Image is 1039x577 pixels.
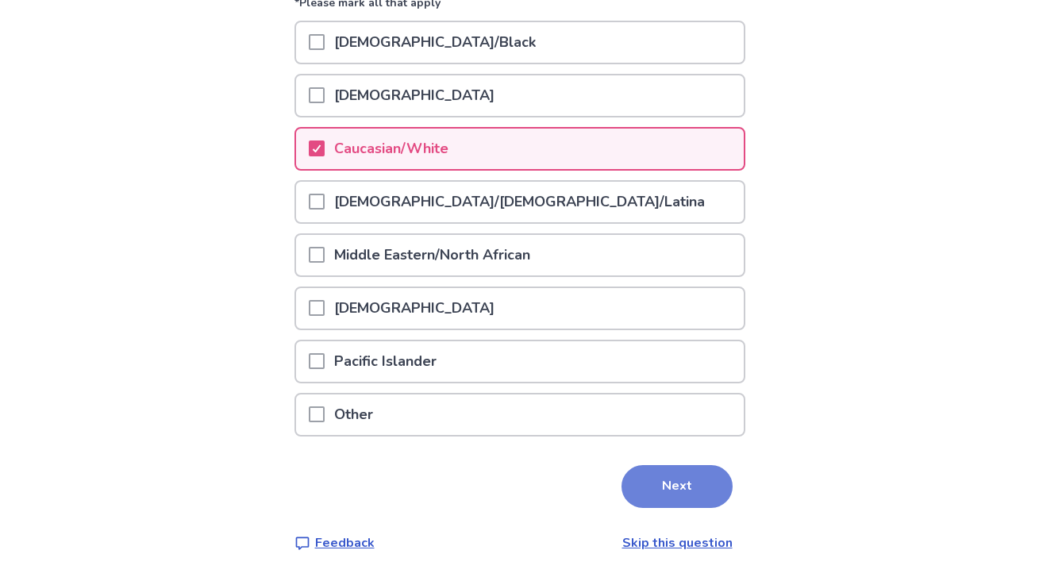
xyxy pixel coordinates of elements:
[325,129,458,169] p: Caucasian/White
[325,75,504,116] p: [DEMOGRAPHIC_DATA]
[325,235,540,275] p: Middle Eastern/North African
[325,288,504,329] p: [DEMOGRAPHIC_DATA]
[294,533,375,552] a: Feedback
[325,394,383,435] p: Other
[325,182,714,222] p: [DEMOGRAPHIC_DATA]/[DEMOGRAPHIC_DATA]/Latina
[325,22,545,63] p: [DEMOGRAPHIC_DATA]/Black
[315,533,375,552] p: Feedback
[325,341,446,382] p: Pacific Islander
[621,465,733,508] button: Next
[622,534,733,552] a: Skip this question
